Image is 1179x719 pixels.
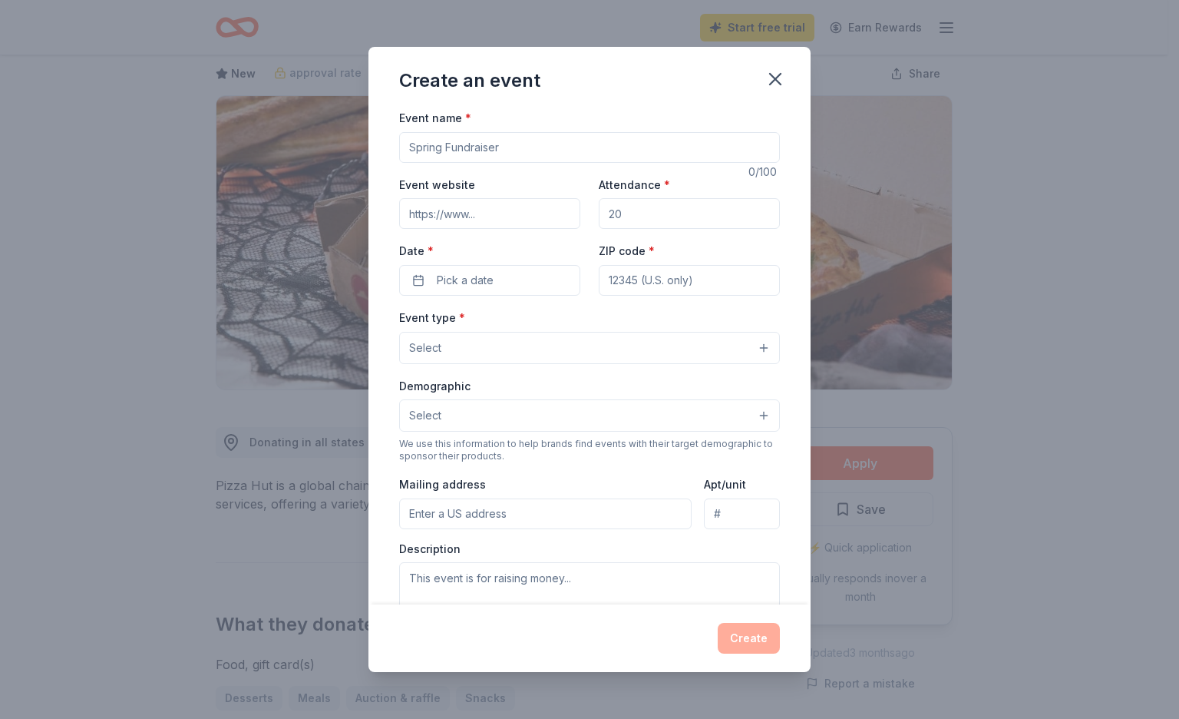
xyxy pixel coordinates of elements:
button: Select [399,332,780,364]
input: https://www... [399,198,580,229]
input: Enter a US address [399,499,692,529]
label: Demographic [399,379,471,394]
input: 12345 (U.S. only) [599,265,780,296]
label: Apt/unit [704,477,746,492]
button: Pick a date [399,265,580,296]
label: Date [399,244,580,259]
label: Event name [399,111,471,126]
input: 20 [599,198,780,229]
label: Event type [399,310,465,326]
label: Mailing address [399,477,486,492]
span: Pick a date [437,271,494,290]
input: # [704,499,780,529]
span: Select [409,339,441,357]
button: Select [399,399,780,432]
input: Spring Fundraiser [399,132,780,163]
label: Description [399,542,461,557]
div: We use this information to help brands find events with their target demographic to sponsor their... [399,438,780,462]
span: Select [409,406,441,425]
label: ZIP code [599,244,655,259]
label: Attendance [599,177,670,193]
div: 0 /100 [748,163,780,181]
label: Event website [399,177,475,193]
div: Create an event [399,68,540,93]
